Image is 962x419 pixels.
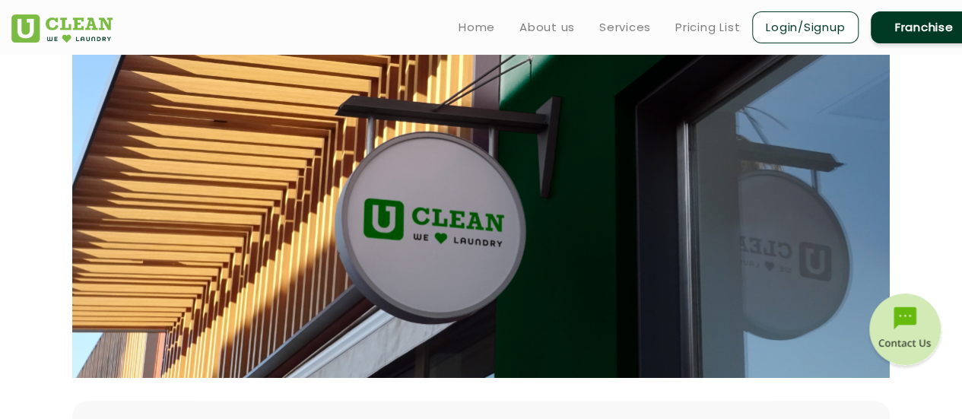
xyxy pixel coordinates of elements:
img: contact-btn [867,294,943,370]
a: Pricing List [675,18,740,37]
a: About us [519,18,575,37]
img: UClean Laundry and Dry Cleaning [11,14,113,43]
a: Home [459,18,495,37]
a: Login/Signup [752,11,859,43]
a: Services [599,18,651,37]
